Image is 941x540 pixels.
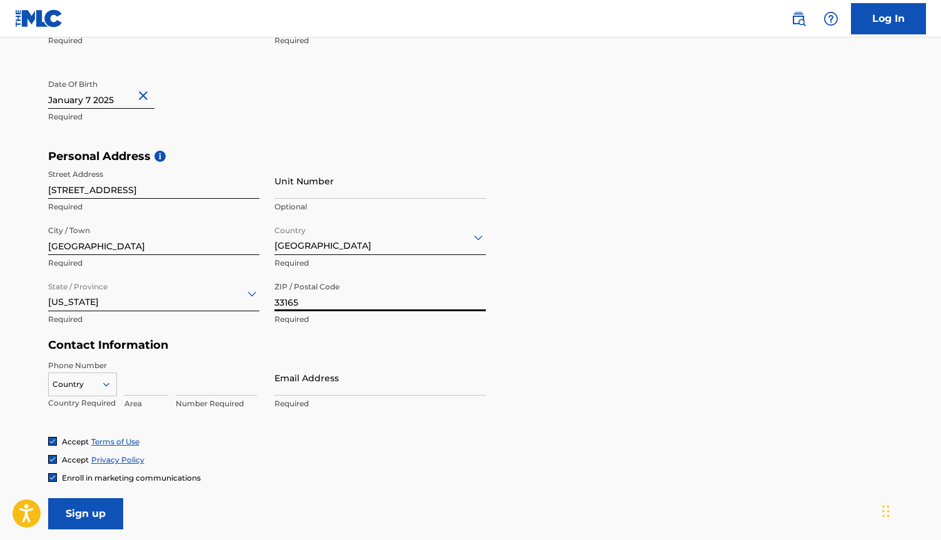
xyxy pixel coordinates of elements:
a: Terms of Use [91,437,139,446]
p: Required [274,314,486,325]
p: Required [274,398,486,409]
button: Close [136,77,154,115]
div: Help [818,6,843,31]
p: Required [274,35,486,46]
a: Privacy Policy [91,455,144,464]
p: Required [48,35,259,46]
span: Enroll in marketing communications [62,473,201,482]
p: Required [48,314,259,325]
label: State / Province [48,274,108,292]
div: Drag [882,492,890,530]
iframe: Chat Widget [878,480,941,540]
p: Required [48,111,259,122]
p: Optional [274,201,486,212]
img: checkbox [49,474,56,481]
p: Number Required [176,398,257,409]
p: Area [124,398,168,409]
div: [GEOGRAPHIC_DATA] [274,222,486,252]
span: i [154,151,166,162]
p: Required [274,257,486,269]
h5: Contact Information [48,338,486,352]
span: Accept [62,455,89,464]
img: MLC Logo [15,9,63,27]
p: Required [48,201,259,212]
p: Required [48,257,259,269]
input: Sign up [48,498,123,529]
img: checkbox [49,456,56,463]
label: Country [274,217,306,236]
img: checkbox [49,437,56,445]
img: search [791,11,806,26]
div: [US_STATE] [48,278,259,309]
h5: Personal Address [48,149,893,164]
a: Public Search [786,6,811,31]
span: Accept [62,437,89,446]
img: help [823,11,838,26]
p: Country Required [48,397,117,409]
a: Log In [851,3,926,34]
